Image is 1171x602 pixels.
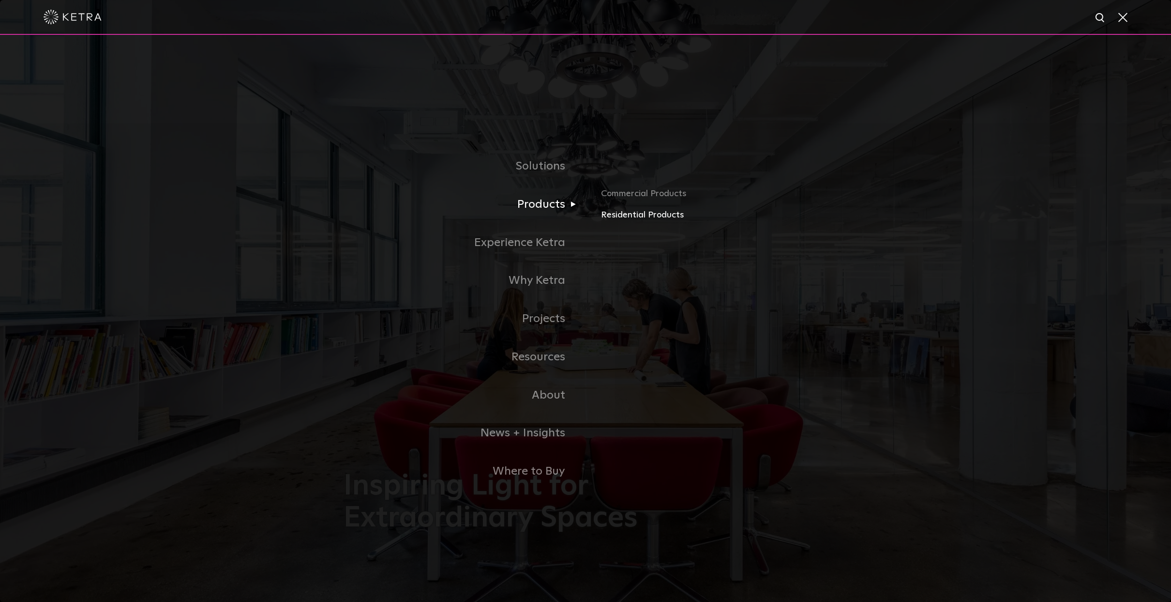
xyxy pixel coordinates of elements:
img: search icon [1095,12,1107,24]
a: Residential Products [601,208,827,222]
a: Experience Ketra [344,224,585,262]
a: Projects [344,300,585,338]
a: Why Ketra [344,262,585,300]
a: About [344,376,585,415]
a: Solutions [344,147,585,185]
img: ketra-logo-2019-white [44,10,102,24]
a: Products [344,185,585,224]
div: Navigation Menu [344,147,827,491]
a: Resources [344,338,585,376]
a: Where to Buy [344,452,585,491]
a: Commercial Products [601,187,827,208]
a: News + Insights [344,414,585,452]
